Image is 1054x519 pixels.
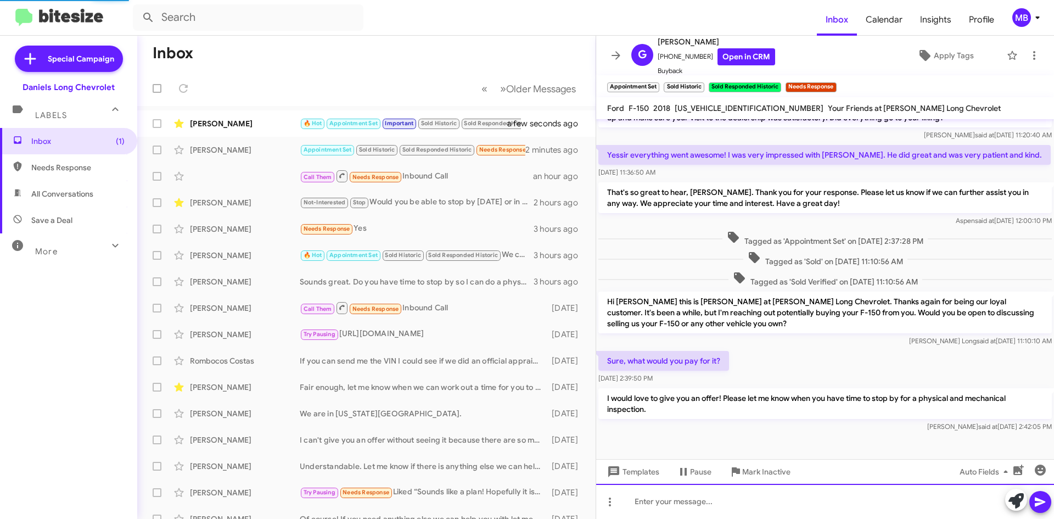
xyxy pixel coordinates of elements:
[521,118,587,129] div: a few seconds ago
[598,351,729,371] p: Sure, what would you pay for it?
[190,276,300,287] div: [PERSON_NAME]
[658,65,775,76] span: Buyback
[304,146,352,153] span: Appointment Set
[304,174,332,181] span: Call Them
[304,331,335,338] span: Try Pausing
[359,146,395,153] span: Sold Historic
[153,44,193,62] h1: Inbox
[911,4,960,36] a: Insights
[329,120,378,127] span: Appointment Set
[475,77,494,100] button: Previous
[598,388,1052,419] p: I would love to give you an offer! Please let me know when you have time to stop by for a physica...
[909,337,1052,345] span: [PERSON_NAME] Long [DATE] 11:10:10 AM
[300,117,521,130] div: Usually after
[889,46,1001,65] button: Apply Tags
[352,174,399,181] span: Needs Response
[190,329,300,340] div: [PERSON_NAME]
[190,250,300,261] div: [PERSON_NAME]
[190,224,300,235] div: [PERSON_NAME]
[35,247,58,256] span: More
[304,225,350,232] span: Needs Response
[402,146,472,153] span: Sold Responded Historic
[421,120,457,127] span: Sold Historic
[304,489,335,496] span: Try Pausing
[546,355,587,366] div: [DATE]
[1003,8,1042,27] button: MB
[31,188,93,199] span: All Conversations
[23,82,115,93] div: Daniels Long Chevrolet
[596,462,668,482] button: Templates
[728,271,922,287] span: Tagged as 'Sold Verified' on [DATE] 11:10:56 AM
[300,461,546,472] div: Understandable. Let me know if there is anything else we can help you with in the future!
[190,144,300,155] div: [PERSON_NAME]
[960,462,1012,482] span: Auto Fields
[534,276,587,287] div: 3 hours ago
[658,48,775,65] span: [PHONE_NUMBER]
[598,145,1051,165] p: Yessir everything went awesome! I was very impressed with [PERSON_NAME]. He did great and was ver...
[343,489,389,496] span: Needs Response
[598,374,653,382] span: [DATE] 2:39:50 PM
[500,82,506,96] span: »
[977,337,996,345] span: said at
[934,46,974,65] span: Apply Tags
[190,382,300,393] div: [PERSON_NAME]
[722,231,928,247] span: Tagged as 'Appointment Set' on [DATE] 2:37:28 PM
[475,77,582,100] nav: Page navigation example
[300,486,546,499] div: Liked “Sounds like a plan! Hopefully it is still available. We look forward to working with you.”
[951,462,1021,482] button: Auto Fields
[464,120,534,127] span: Sold Responded Historic
[629,103,649,113] span: F-150
[546,303,587,314] div: [DATE]
[190,197,300,208] div: [PERSON_NAME]
[479,146,526,153] span: Needs Response
[300,382,546,393] div: Fair enough, let me know when we can work out a time for you to bring it by. We are open on Satur...
[329,252,378,259] span: Appointment Set
[31,215,72,226] span: Save a Deal
[927,422,1052,431] span: [PERSON_NAME] [DATE] 2:42:05 PM
[525,144,587,155] div: 2 minutes ago
[668,462,720,482] button: Pause
[385,120,413,127] span: Important
[190,303,300,314] div: [PERSON_NAME]
[653,103,670,113] span: 2018
[975,216,994,225] span: said at
[924,131,1052,139] span: [PERSON_NAME] [DATE] 11:20:40 AM
[546,461,587,472] div: [DATE]
[743,251,907,267] span: Tagged as 'Sold' on [DATE] 11:10:56 AM
[300,301,546,315] div: Inbound Call
[742,462,790,482] span: Mark Inactive
[304,305,332,312] span: Call Them
[960,4,1003,36] a: Profile
[300,222,534,235] div: Yes
[190,355,300,366] div: Rombocos Costas
[353,199,366,206] span: Stop
[428,252,498,259] span: Sold Responded Historic
[190,461,300,472] div: [PERSON_NAME]
[190,434,300,445] div: [PERSON_NAME]
[352,305,399,312] span: Needs Response
[494,77,582,100] button: Next
[786,82,836,92] small: Needs Response
[978,422,997,431] span: said at
[717,48,775,65] a: Open in CRM
[304,199,346,206] span: Not-Interested
[598,292,1052,333] p: Hi [PERSON_NAME] this is [PERSON_NAME] at [PERSON_NAME] Long Chevrolet. Thanks again for being ou...
[533,171,587,182] div: an hour ago
[534,224,587,235] div: 3 hours ago
[857,4,911,36] a: Calendar
[300,169,533,183] div: Inbound Call
[664,82,704,92] small: Sold Historic
[658,35,775,48] span: [PERSON_NAME]
[534,250,587,261] div: 3 hours ago
[15,46,123,72] a: Special Campaign
[690,462,711,482] span: Pause
[190,408,300,419] div: [PERSON_NAME]
[300,328,546,341] div: [URL][DOMAIN_NAME]
[304,252,322,259] span: 🔥 Hot
[133,4,363,31] input: Search
[720,462,799,482] button: Mark Inactive
[598,182,1052,213] p: That's so great to hear, [PERSON_NAME]. Thank you for your response. Please let us know if we can...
